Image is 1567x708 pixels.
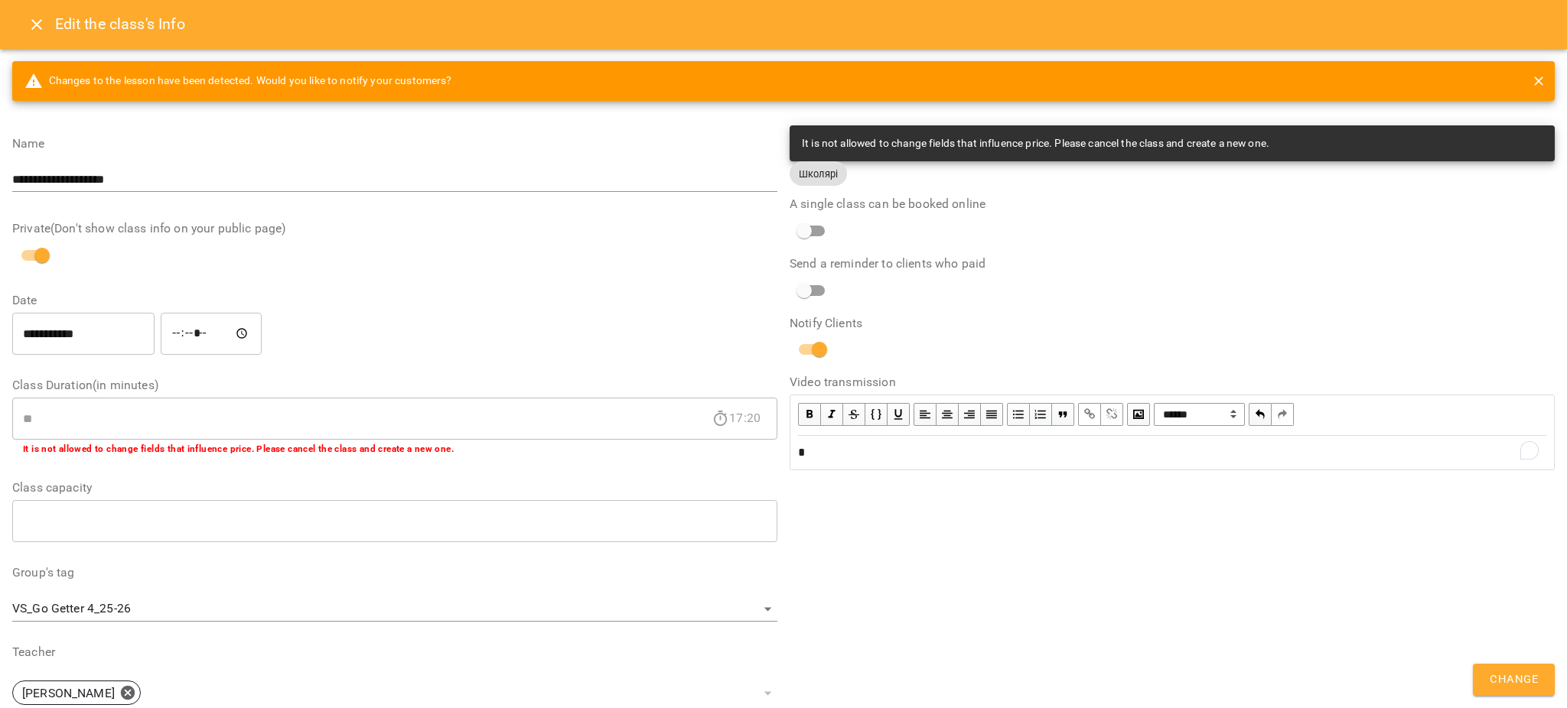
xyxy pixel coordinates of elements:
[790,167,847,181] span: Школярі
[23,443,454,454] b: It is not allowed to change fields that influence price. Please cancel the class and create a new...
[1030,403,1052,426] button: OL
[1529,71,1549,91] button: close
[55,12,185,36] h6: Edit the class's Info
[790,198,1555,210] label: A single class can be booked online
[18,6,55,43] button: Close
[1052,403,1074,426] button: Blockquote
[1154,403,1245,426] select: Block type
[24,72,452,90] span: Changes to the lesson have been detected. Would you like to notify your customers?
[1078,403,1101,426] button: Link
[821,403,843,426] button: Italic
[12,294,777,307] label: Date
[1490,670,1538,690] span: Change
[914,403,937,426] button: Align Left
[1154,403,1245,426] span: Normal
[12,680,141,705] div: [PERSON_NAME]
[790,258,1555,270] label: Send a reminder to clients who paid
[959,403,981,426] button: Align Right
[12,597,777,622] div: VS_Go Getter 4_25-26
[22,684,115,703] p: [PERSON_NAME]
[12,379,777,391] label: Class Duration(in minutes)
[790,317,1555,330] label: Notify Clients
[791,437,1553,469] div: To enrich screen reader interactions, please activate Accessibility in Grammarly extension settings
[12,222,777,235] label: Private(Don't show class info on your public page)
[798,403,821,426] button: Bold
[12,646,777,658] label: Teacher
[843,403,865,426] button: Strikethrough
[888,403,910,426] button: Underline
[12,482,777,494] label: Class capacity
[1127,403,1150,426] button: Image
[1101,403,1123,426] button: Remove Link
[790,376,1555,388] label: Video transmission
[802,130,1269,158] div: It is not allowed to change fields that influence price. Please cancel the class and create a new...
[12,138,777,150] label: Name
[981,403,1003,426] button: Align Justify
[1007,403,1030,426] button: UL
[1249,403,1272,426] button: Undo
[1272,403,1294,426] button: Redo
[12,567,777,579] label: Group's tag
[865,403,888,426] button: Monospace
[937,403,959,426] button: Align Center
[1473,664,1555,696] button: Change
